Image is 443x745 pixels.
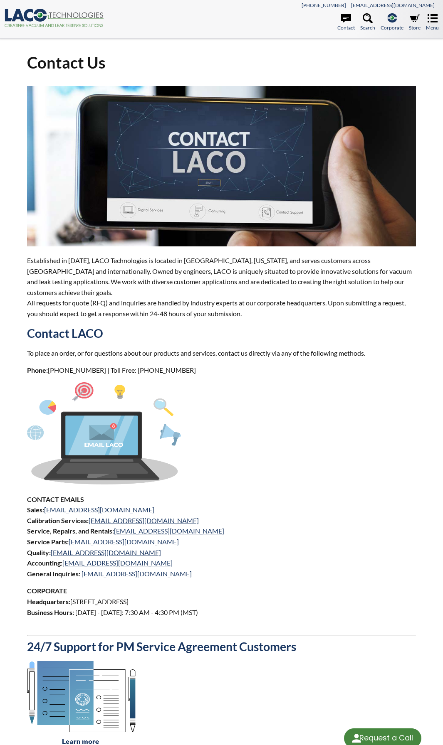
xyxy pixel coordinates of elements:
[360,13,375,32] a: Search
[62,559,173,567] a: [EMAIL_ADDRESS][DOMAIN_NAME]
[27,506,44,514] strong: Sales:
[27,608,74,616] strong: Business Hours:
[82,570,192,578] a: [EMAIL_ADDRESS][DOMAIN_NAME]
[426,13,439,32] a: Menu
[27,585,416,628] p: [STREET_ADDRESS] [DATE] - [DATE]: 7:30 AM - 4:30 PM (MST)
[27,570,80,578] strong: General Inquiries:
[409,13,421,32] a: Store
[27,495,84,503] strong: CONTACT EMAILS
[27,559,62,567] strong: Accounting:
[27,548,51,556] strong: Quality:
[44,506,154,514] a: [EMAIL_ADDRESS][DOMAIN_NAME]
[27,86,416,246] img: ContactUs.jpg
[27,639,296,654] strong: 24/7 Support for PM Service Agreement Customers
[69,538,179,546] a: [EMAIL_ADDRESS][DOMAIN_NAME]
[27,366,48,374] strong: Phone:
[27,587,67,595] strong: CORPORATE
[27,527,114,535] strong: Service, Repairs, and Rentals:
[302,2,346,8] a: [PHONE_NUMBER]
[27,326,103,340] strong: Contact LACO
[27,382,181,484] img: Asset_1.png
[27,516,89,524] strong: Calibration Services:
[89,516,199,524] a: [EMAIL_ADDRESS][DOMAIN_NAME]
[51,548,161,556] a: [EMAIL_ADDRESS][DOMAIN_NAME]
[27,538,69,546] strong: Service Parts:
[350,732,363,745] img: round button
[381,24,403,32] span: Corporate
[27,52,416,73] h1: Contact Us
[27,597,70,605] strong: Headquarters:
[27,365,416,376] p: [PHONE_NUMBER] | Toll Free: [PHONE_NUMBER]
[27,255,416,319] p: Established in [DATE], LACO Technologies is located in [GEOGRAPHIC_DATA], [US_STATE], and serves ...
[114,527,224,535] a: [EMAIL_ADDRESS][DOMAIN_NAME]
[27,348,416,359] p: To place an order, or for questions about our products and services, contact us directly via any ...
[351,2,435,8] a: [EMAIL_ADDRESS][DOMAIN_NAME]
[337,13,355,32] a: Contact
